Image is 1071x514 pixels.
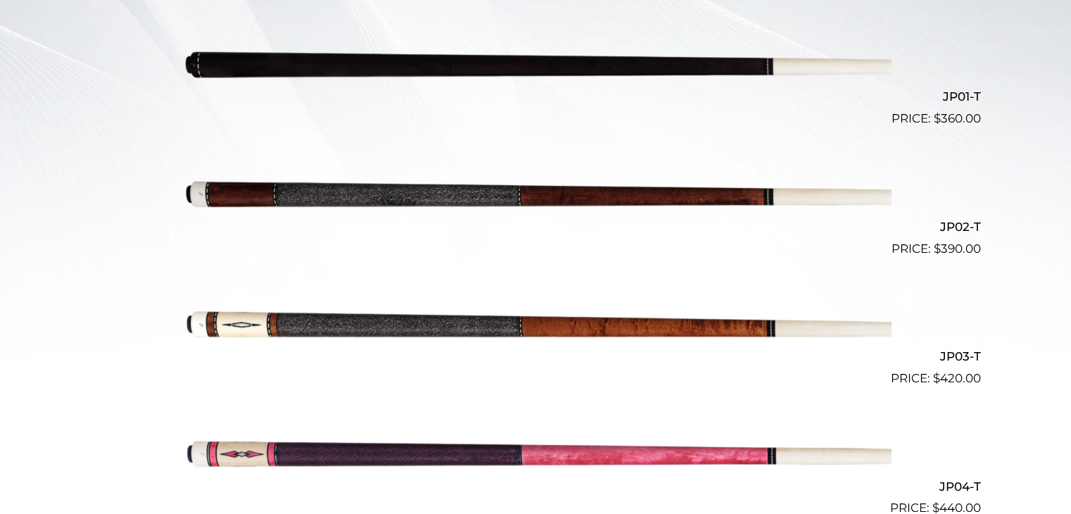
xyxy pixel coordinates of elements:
a: JP03-T $420.00 [91,264,981,388]
span: $ [934,242,941,256]
span: $ [933,371,940,385]
img: JP03-T [180,264,891,382]
img: JP02-T [180,134,891,252]
bdi: 390.00 [934,242,981,256]
h2: JP01-T [91,84,981,110]
h2: JP02-T [91,213,981,239]
img: JP01-T [180,4,891,123]
img: JP04-T [180,394,891,512]
h2: JP03-T [91,344,981,370]
a: JP01-T $360.00 [91,4,981,128]
h2: JP04-T [91,473,981,499]
a: JP02-T $390.00 [91,134,981,258]
span: $ [934,111,941,125]
bdi: 360.00 [934,111,981,125]
bdi: 420.00 [933,371,981,385]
